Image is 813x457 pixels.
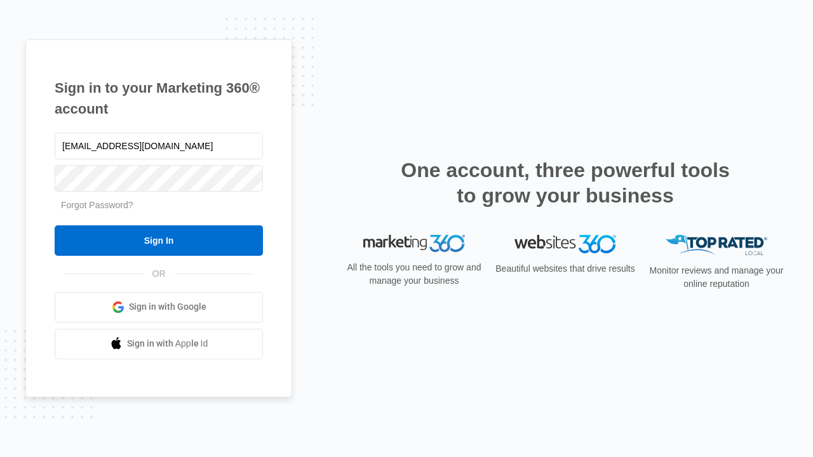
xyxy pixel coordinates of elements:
[645,264,788,291] p: Monitor reviews and manage your online reputation
[55,77,263,119] h1: Sign in to your Marketing 360® account
[397,157,734,208] h2: One account, three powerful tools to grow your business
[129,300,206,314] span: Sign in with Google
[55,225,263,256] input: Sign In
[55,133,263,159] input: Email
[514,235,616,253] img: Websites 360
[127,337,208,350] span: Sign in with Apple Id
[494,262,636,275] p: Beautiful websites that drive results
[61,200,133,210] a: Forgot Password?
[55,292,263,322] a: Sign in with Google
[363,235,465,253] img: Marketing 360
[144,267,175,281] span: OR
[666,235,767,256] img: Top Rated Local
[343,261,485,288] p: All the tools you need to grow and manage your business
[55,329,263,359] a: Sign in with Apple Id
